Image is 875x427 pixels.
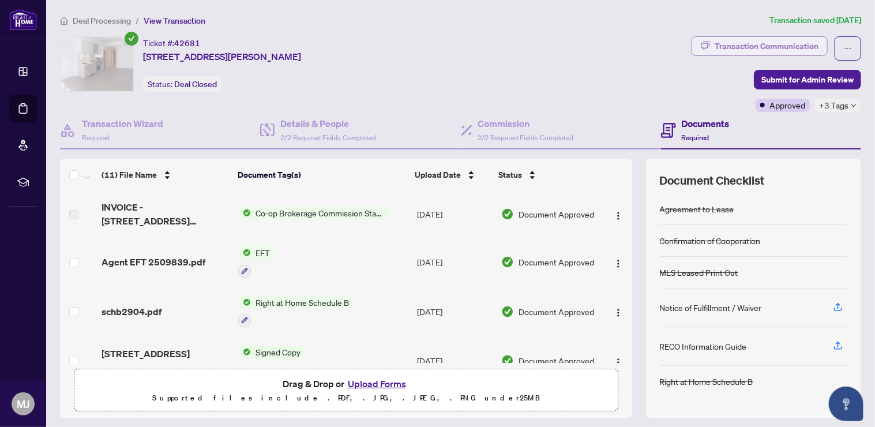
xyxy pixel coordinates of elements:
[174,38,200,48] span: 42681
[82,117,163,130] h4: Transaction Wizard
[609,253,628,271] button: Logo
[412,336,497,386] td: [DATE]
[251,246,275,259] span: EFT
[660,203,734,215] div: Agreement to Lease
[715,37,818,55] div: Transaction Communication
[412,237,497,287] td: [DATE]
[251,207,388,219] span: Co-op Brokerage Commission Statement
[17,396,29,412] span: MJ
[251,296,354,309] span: Right at Home Schedule B
[614,358,623,367] img: Logo
[283,376,410,391] span: Drag & Drop or
[251,346,305,358] span: Signed Copy
[614,211,623,220] img: Logo
[501,256,514,268] img: Document Status
[519,354,594,367] span: Document Approved
[102,347,230,374] span: [STREET_ADDRESS][PERSON_NAME] - trade sheet - Marina to Review.pdf
[819,99,848,112] span: +3 Tags
[238,346,251,358] img: Status Icon
[609,351,628,370] button: Logo
[74,369,618,412] span: Drag & Drop orUpload FormsSupported files include .PDF, .JPG, .JPEG, .PNG under25MB
[73,16,131,26] span: Deal Processing
[660,301,762,314] div: Notice of Fulfillment / Waiver
[660,234,761,247] div: Confirmation of Cooperation
[501,208,514,220] img: Document Status
[829,387,863,421] button: Open asap
[769,99,805,111] span: Approved
[754,70,861,89] button: Submit for Admin Review
[233,159,410,191] th: Document Tag(s)
[609,302,628,321] button: Logo
[660,266,738,279] div: MLS Leased Print Out
[102,200,230,228] span: INVOICE - [STREET_ADDRESS][PERSON_NAME]pdf
[344,376,410,391] button: Upload Forms
[660,340,747,353] div: RECO Information Guide
[136,14,139,27] li: /
[682,117,730,130] h4: Documents
[614,308,623,317] img: Logo
[238,346,321,377] button: Status IconSigned Copy
[769,14,861,27] article: Transaction saved [DATE]
[844,44,852,53] span: ellipsis
[478,133,574,142] span: 2/2 Required Fields Completed
[851,103,857,108] span: down
[494,159,599,191] th: Status
[97,159,233,191] th: (11) File Name
[280,117,376,130] h4: Details & People
[238,296,251,309] img: Status Icon
[519,305,594,318] span: Document Approved
[102,305,162,319] span: schb2904.pdf
[81,391,611,405] p: Supported files include .PDF, .JPG, .JPEG, .PNG under 25 MB
[82,133,110,142] span: Required
[174,79,217,89] span: Deal Closed
[761,70,854,89] span: Submit for Admin Review
[410,159,494,191] th: Upload Date
[125,32,138,46] span: check-circle
[280,133,376,142] span: 2/2 Required Fields Completed
[519,256,594,268] span: Document Approved
[143,50,301,63] span: [STREET_ADDRESS][PERSON_NAME]
[60,17,68,25] span: home
[238,207,388,219] button: Status IconCo-op Brokerage Commission Statement
[660,173,765,189] span: Document Checklist
[238,207,251,219] img: Status Icon
[102,168,157,181] span: (11) File Name
[238,296,354,327] button: Status IconRight at Home Schedule B
[102,255,206,269] span: Agent EFT 2509839.pdf
[238,246,251,259] img: Status Icon
[412,287,497,336] td: [DATE]
[498,168,522,181] span: Status
[692,36,828,56] button: Transaction Communication
[614,259,623,268] img: Logo
[609,205,628,223] button: Logo
[412,191,497,237] td: [DATE]
[415,168,461,181] span: Upload Date
[143,76,221,92] div: Status:
[682,133,709,142] span: Required
[61,37,133,91] img: IMG-C12218637_1.jpg
[144,16,205,26] span: View Transaction
[143,36,200,50] div: Ticket #:
[519,208,594,220] span: Document Approved
[660,375,753,388] div: Right at Home Schedule B
[478,117,574,130] h4: Commission
[9,9,37,30] img: logo
[501,305,514,318] img: Document Status
[238,246,275,278] button: Status IconEFT
[501,354,514,367] img: Document Status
